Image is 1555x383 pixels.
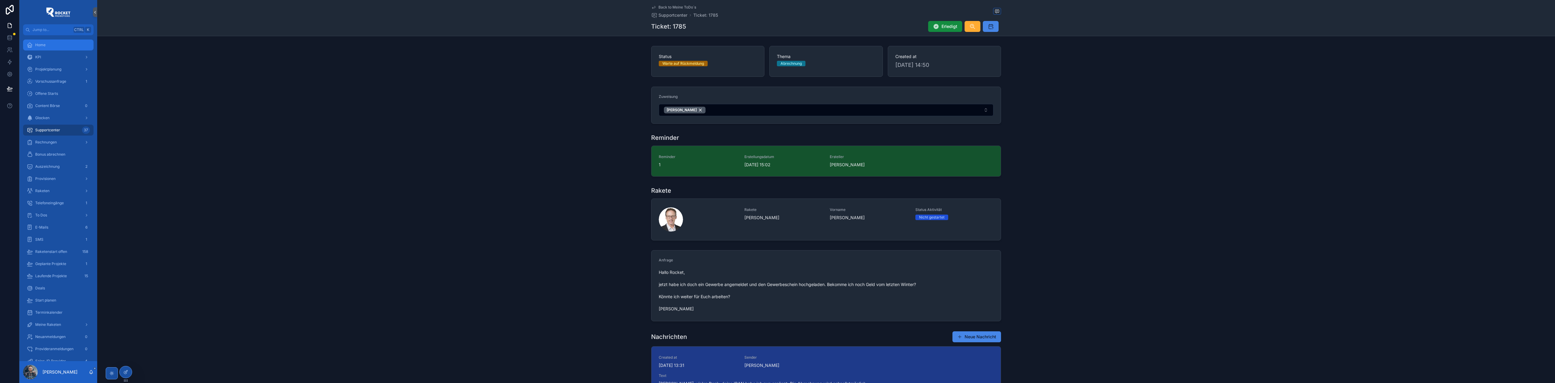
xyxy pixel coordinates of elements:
span: Neuanmeldungen [35,334,66,339]
span: Rechnungen [35,140,57,145]
h1: Nachrichten [651,333,687,341]
a: Back to Meine ToDo´s [651,5,696,10]
div: 37 [82,126,90,134]
a: E-Mails6 [23,222,94,233]
button: Erledigt [928,21,962,32]
span: Rakete [744,207,823,212]
span: Geplante Projekte [35,261,66,266]
span: 1 [659,162,737,168]
a: Supportcenter37 [23,125,94,136]
p: [PERSON_NAME] [43,369,77,375]
span: Ticket: 1785 [693,12,718,18]
span: Back to Meine ToDo´s [658,5,696,10]
span: [DATE] 14:50 [895,61,993,69]
a: Projektplanung [23,64,94,75]
span: Offene Starts [35,91,58,96]
span: Provideranmeldungen [35,347,73,351]
a: Glocken [23,112,94,123]
span: K [86,27,91,32]
span: Telefoneingänge [35,201,64,205]
div: 6 [83,224,90,231]
div: 0 [83,333,90,340]
span: Sales-ID Provider [35,359,66,364]
div: 1 [83,260,90,267]
span: Reminder [659,154,737,159]
span: [DATE] 15:02 [744,162,823,168]
span: Glocken [35,116,50,120]
a: Deals [23,283,94,294]
span: Hallo Rocket, jetzt habe ich doch ein Gewerbe angemeldet und den Gewerbeschein hochgeladen. Bekom... [659,269,993,312]
span: Deals [35,286,45,291]
a: Content Börse0 [23,100,94,111]
div: 15 [83,272,90,280]
span: Text [659,373,993,378]
span: Home [35,43,46,47]
span: SMS [35,237,43,242]
span: Created at [895,53,993,60]
span: [PERSON_NAME] [744,362,779,368]
span: Status [659,53,757,60]
div: 158 [80,248,90,255]
span: Jump to... [32,27,71,32]
a: Provisionen [23,173,94,184]
a: Neue Nachricht [952,331,1001,342]
span: Created at [659,355,737,360]
span: Terminkalender [35,310,63,315]
span: Supportcenter [658,12,687,18]
span: [PERSON_NAME] [667,108,697,112]
span: KPI [35,55,41,60]
span: Vorschussanfrage [35,79,66,84]
span: [PERSON_NAME] [830,215,908,221]
span: Auszeichnung [35,164,60,169]
a: Supportcenter [651,12,687,18]
span: Laufende Projekte [35,274,67,278]
span: [PERSON_NAME] [830,162,865,168]
div: 0 [83,102,90,109]
span: Erledigt [942,23,957,29]
div: 1 [83,78,90,85]
span: Sender [744,355,823,360]
a: Neuanmeldungen0 [23,331,94,342]
button: Unselect 21 [664,107,706,113]
h1: Ticket: 1785 [651,22,686,31]
span: [PERSON_NAME] [744,215,823,221]
h1: Rakete [651,186,671,195]
span: Vorname [830,207,908,212]
a: Provideranmeldungen0 [23,343,94,354]
a: Start planen [23,295,94,306]
a: Rakete[PERSON_NAME]Vorname[PERSON_NAME]Status AktivitätNicht gestartet [651,199,1001,240]
span: Supportcenter [35,128,60,133]
a: Vorschussanfrage1 [23,76,94,87]
div: Nicht gestartet [919,215,945,220]
span: Thema [777,53,875,60]
a: Geplante Projekte1 [23,258,94,269]
a: Laufende Projekte15 [23,271,94,281]
a: KPI [23,52,94,63]
a: Raketen [23,185,94,196]
span: Status Aktivität [915,207,994,212]
span: Ctrl [73,27,84,33]
div: Abrechnung [781,61,802,66]
span: Bonus abrechnen [35,152,65,157]
a: Raketenstart offen158 [23,246,94,257]
span: Content Börse [35,103,60,108]
span: [DATE] 13:31 [659,362,737,368]
div: 1 [83,199,90,207]
span: Erstellungsdatum [744,154,823,159]
a: Meine Raketen [23,319,94,330]
div: 4 [83,357,90,365]
button: Select Button [659,104,993,116]
img: App logo [46,7,70,17]
a: Sales-ID Provider4 [23,356,94,367]
h1: Reminder [651,133,679,142]
a: Rechnungen [23,137,94,148]
a: To Dos [23,210,94,221]
a: Auszeichnung2 [23,161,94,172]
span: Meine Raketen [35,322,61,327]
span: Start planen [35,298,56,303]
a: Home [23,40,94,50]
div: Warte auf Rückmeldung [662,61,704,66]
span: Projektplanung [35,67,61,72]
button: Jump to...CtrlK [23,24,94,35]
span: To Dos [35,213,47,218]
